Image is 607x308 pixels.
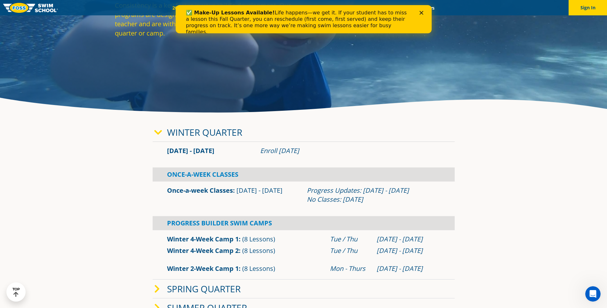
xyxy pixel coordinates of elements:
a: Spring Quarter [167,283,241,295]
span: [DATE] - [DATE] [167,146,214,155]
div: [DATE] - [DATE] [377,264,440,273]
div: Enroll [DATE] [260,146,440,155]
a: Once-a-week Classes [167,186,233,195]
span: (8 Lessons) [242,246,275,255]
div: Tue / Thu [330,246,370,255]
a: About FOSS [290,5,326,11]
div: Once-A-Week Classes [153,167,455,182]
iframe: Intercom live chat banner [176,5,432,33]
a: Winter 4-Week Camp 1 [167,235,239,243]
a: Winter 2-Week Camp 1 [167,264,239,273]
a: Schools [207,5,234,11]
a: 2025 Calendar [167,5,207,11]
div: Life happens—we get it. If your student has to miss a lesson this Fall Quarter, you can reschedul... [10,4,236,30]
a: Blog [393,5,413,11]
div: Progress Builder Swim Camps [153,216,455,230]
span: [DATE] - [DATE] [236,186,283,195]
div: Progress Updates: [DATE] - [DATE] No Classes: [DATE] [307,186,440,204]
a: Careers [413,5,440,11]
a: Swim Path® Program [234,5,290,11]
a: Swim Like [PERSON_NAME] [326,5,394,11]
div: [DATE] - [DATE] [377,235,440,244]
span: (8 Lessons) [242,264,275,273]
b: ✅ Make-Up Lessons Available! [10,4,99,11]
a: Winter Quarter [167,126,242,138]
a: Winter 4-Week Camp 2 [167,246,239,255]
img: FOSS Swim School Logo [3,3,58,13]
div: TOP [12,287,20,297]
div: Close [244,6,250,10]
span: (8 Lessons) [242,235,275,243]
iframe: Intercom live chat [585,286,601,302]
div: Mon - Thurs [330,264,370,273]
div: Tue / Thu [330,235,370,244]
div: [DATE] - [DATE] [377,246,440,255]
p: Consistency is a key factor in your child's development. Our programs are designed for students t... [115,1,300,38]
